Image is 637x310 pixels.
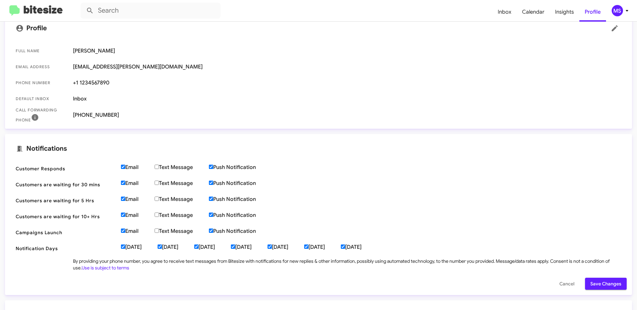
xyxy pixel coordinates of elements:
[209,196,272,203] label: Push Notification
[73,95,621,102] span: Inbox
[155,196,209,203] label: Text Message
[155,213,159,217] input: Text Message
[231,244,235,249] input: [DATE]
[155,165,159,169] input: Text Message
[559,278,574,290] span: Cancel
[121,180,155,187] label: Email
[209,180,272,187] label: Push Notification
[209,164,272,171] label: Push Notification
[121,244,125,249] input: [DATE]
[16,64,68,70] span: Email Address
[16,213,116,220] span: Customers are waiting for 10+ Hrs
[16,48,68,54] span: Full Name
[73,48,621,54] span: [PERSON_NAME]
[209,228,272,234] label: Push Notification
[155,228,209,234] label: Text Message
[121,213,125,217] input: Email
[194,244,231,250] label: [DATE]
[550,2,579,22] a: Insights
[73,112,621,118] span: [PHONE_NUMBER]
[304,244,341,250] label: [DATE]
[209,181,213,185] input: Push Notification
[606,5,630,16] button: MS
[73,258,621,271] div: By providing your phone number, you agree to receive text messages from Bitesize with notificatio...
[16,145,621,153] mat-card-title: Notifications
[268,244,304,250] label: [DATE]
[492,2,517,22] a: Inbox
[231,244,268,250] label: [DATE]
[155,181,159,185] input: Text Message
[209,213,213,217] input: Push Notification
[612,5,623,16] div: MS
[16,95,68,102] span: Default Inbox
[16,229,116,236] span: Campaigns Launch
[121,229,125,233] input: Email
[16,197,116,204] span: Customers are waiting for 5 Hrs
[16,79,68,86] span: Phone number
[590,278,621,290] span: Save Changes
[121,164,155,171] label: Email
[121,244,158,250] label: [DATE]
[304,244,309,249] input: [DATE]
[158,244,162,249] input: [DATE]
[194,244,199,249] input: [DATE]
[579,2,606,22] a: Profile
[16,165,116,172] span: Customer Responds
[209,197,213,201] input: Push Notification
[16,22,621,35] mat-card-title: Profile
[554,278,580,290] button: Cancel
[121,181,125,185] input: Email
[73,64,621,70] span: [EMAIL_ADDRESS][PERSON_NAME][DOMAIN_NAME]
[585,278,627,290] button: Save Changes
[121,165,125,169] input: Email
[81,3,221,19] input: Search
[155,229,159,233] input: Text Message
[158,244,194,250] label: [DATE]
[341,244,377,250] label: [DATE]
[341,244,345,249] input: [DATE]
[155,164,209,171] label: Text Message
[209,229,213,233] input: Push Notification
[155,197,159,201] input: Text Message
[16,245,116,252] span: Notification Days
[121,228,155,234] label: Email
[209,212,272,219] label: Push Notification
[16,107,68,123] span: Call Forwarding Phone
[268,244,272,249] input: [DATE]
[121,196,155,203] label: Email
[121,197,125,201] input: Email
[155,180,209,187] label: Text Message
[209,165,213,169] input: Push Notification
[517,2,550,22] a: Calendar
[121,212,155,219] label: Email
[82,265,129,271] a: Use is subject to terms
[16,181,116,188] span: Customers are waiting for 30 mins
[73,79,621,86] span: +1 1234567890
[155,212,209,219] label: Text Message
